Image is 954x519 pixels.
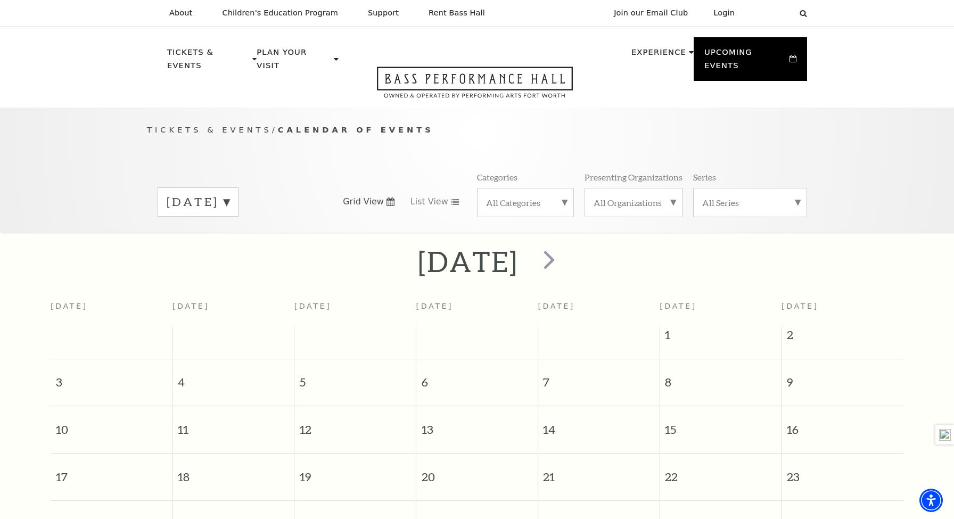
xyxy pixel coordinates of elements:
[172,295,294,327] th: [DATE]
[343,196,384,208] span: Grid View
[704,46,787,78] p: Upcoming Events
[172,454,294,490] span: 18
[51,406,172,443] span: 10
[418,244,519,278] h2: [DATE]
[782,302,819,310] span: [DATE]
[294,359,416,396] span: 5
[368,9,399,18] p: Support
[167,46,250,78] p: Tickets & Events
[257,46,331,78] p: Plan Your Visit
[416,454,538,490] span: 20
[660,406,782,443] span: 15
[416,295,538,327] th: [DATE]
[919,489,943,512] div: Accessibility Menu
[585,171,682,183] p: Presenting Organizations
[631,46,686,65] p: Experience
[660,454,782,490] span: 22
[167,194,229,210] label: [DATE]
[702,197,798,208] label: All Series
[782,406,903,443] span: 16
[294,295,416,327] th: [DATE]
[538,359,660,396] span: 7
[294,406,416,443] span: 12
[416,359,538,396] span: 6
[538,454,660,490] span: 21
[660,327,782,348] span: 1
[410,196,448,208] span: List View
[147,123,807,137] p: /
[594,197,673,208] label: All Organizations
[294,454,416,490] span: 19
[51,454,172,490] span: 17
[782,327,903,348] span: 2
[172,359,294,396] span: 4
[782,454,903,490] span: 23
[416,406,538,443] span: 13
[147,125,272,134] span: Tickets & Events
[278,125,434,134] span: Calendar of Events
[660,302,697,310] span: [DATE]
[538,295,660,327] th: [DATE]
[169,9,192,18] p: About
[51,359,172,396] span: 3
[477,171,517,183] p: Categories
[693,171,716,183] p: Series
[222,9,338,18] p: Children's Education Program
[339,67,611,108] a: Open this option
[660,359,782,396] span: 8
[782,359,903,396] span: 9
[752,8,789,18] select: Select:
[51,295,172,327] th: [DATE]
[538,406,660,443] span: 14
[486,197,565,208] label: All Categories
[172,406,294,443] span: 11
[429,9,485,18] p: Rent Bass Hall
[529,243,568,281] button: next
